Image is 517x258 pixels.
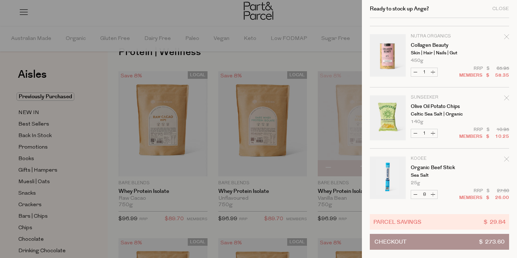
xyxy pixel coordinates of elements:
p: KOOEE [411,157,466,161]
div: Close [492,6,509,11]
div: Remove Olive Oil Potato Chips [504,94,509,104]
a: Organic Beef Stick [411,165,466,170]
input: QTY Collagen Beauty [420,68,429,76]
p: Nutra Organics [411,34,466,39]
span: $ 273.60 [479,234,504,249]
button: Checkout$ 273.60 [370,234,509,250]
input: QTY Olive Oil Potato Chips [420,129,429,137]
p: Celtic Sea Salt | Organic [411,112,466,117]
p: Sunseeker [411,95,466,100]
a: Collagen Beauty [411,43,466,48]
p: Sea Salt [411,173,466,178]
input: QTY Organic Beef Stick [420,190,429,199]
span: Parcel Savings [373,218,421,226]
p: Skin | Hair | Nails | Gut [411,51,466,55]
span: 450g [411,58,423,63]
div: Remove Collagen Beauty [504,33,509,43]
span: Checkout [374,234,406,249]
span: 25g [411,181,420,185]
span: $ 29.84 [484,218,506,226]
div: Remove Organic Beef Stick [504,155,509,165]
h2: Ready to stock up Ange? [370,6,429,12]
a: Olive Oil Potato Chips [411,104,466,109]
span: 140g [411,119,423,124]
